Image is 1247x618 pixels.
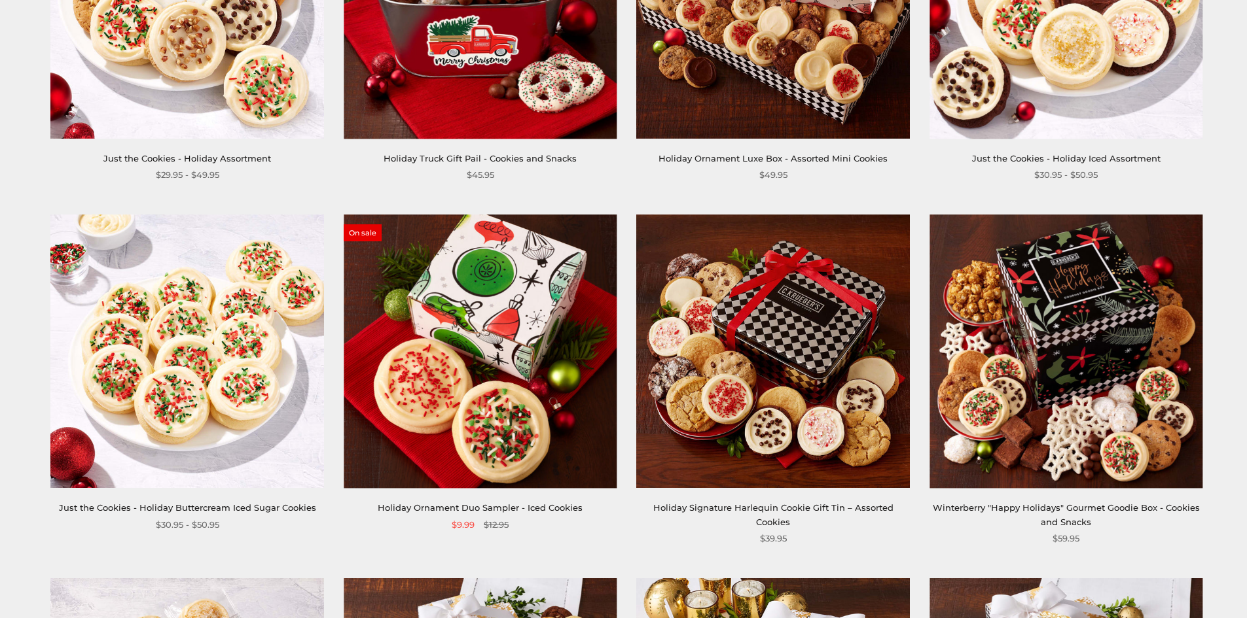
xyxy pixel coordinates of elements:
[659,153,888,163] a: Holiday Ornament Luxe Box - Assorted Mini Cookies
[930,215,1202,488] img: Winterberry "Happy Holidays" Gourmet Goodie Box - Cookies and Snacks
[653,502,894,526] a: Holiday Signature Harlequin Cookie Gift Tin – Assorted Cookies
[156,168,219,182] span: $29.95 - $49.95
[1034,168,1098,182] span: $30.95 - $50.95
[467,168,494,182] span: $45.95
[51,215,324,488] img: Just the Cookies - Holiday Buttercream Iced Sugar Cookies
[972,153,1161,163] a: Just the Cookies - Holiday Iced Assortment
[59,502,316,513] a: Just the Cookies - Holiday Buttercream Iced Sugar Cookies
[103,153,271,163] a: Just the Cookies - Holiday Assortment
[10,568,136,608] iframe: Sign Up via Text for Offers
[637,215,910,488] img: Holiday Signature Harlequin Cookie Gift Tin – Assorted Cookies
[1053,532,1079,545] span: $59.95
[452,518,475,532] span: $9.99
[384,153,577,163] a: Holiday Truck Gift Pail - Cookies and Snacks
[156,518,219,532] span: $30.95 - $50.95
[484,518,509,532] span: $12.95
[378,502,583,513] a: Holiday Ornament Duo Sampler - Iced Cookies
[760,532,787,545] span: $39.95
[933,502,1200,526] a: Winterberry "Happy Holidays" Gourmet Goodie Box - Cookies and Snacks
[344,224,382,241] span: On sale
[344,215,617,488] img: Holiday Ornament Duo Sampler - Iced Cookies
[759,168,787,182] span: $49.95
